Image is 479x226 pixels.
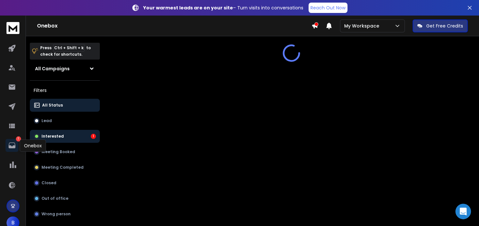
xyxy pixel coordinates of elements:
p: 1 [16,136,21,141]
button: All Campaigns [30,62,100,75]
p: Wrong person [41,211,71,217]
button: Interested1 [30,130,100,143]
p: Get Free Credits [426,23,463,29]
div: 1 [91,134,96,139]
img: logo [6,22,19,34]
strong: Your warmest leads are on your site [143,5,233,11]
button: All Status [30,99,100,112]
span: Ctrl + Shift + k [53,44,85,51]
button: Get Free Credits [413,19,468,32]
p: Lead [41,118,52,123]
p: Press to check for shortcuts. [40,45,91,58]
button: Meeting Completed [30,161,100,174]
p: – Turn visits into conversations [143,5,303,11]
button: Out of office [30,192,100,205]
p: Interested [41,134,64,139]
p: Reach Out Now [310,5,345,11]
h3: Filters [30,86,100,95]
p: My Workspace [344,23,382,29]
button: Wrong person [30,208,100,220]
div: Onebox [20,140,46,152]
button: Closed [30,176,100,189]
div: Open Intercom Messenger [455,204,471,219]
p: Closed [41,180,56,186]
a: 1 [6,139,18,152]
p: All Status [42,103,63,108]
a: Reach Out Now [309,3,347,13]
p: Meeting Completed [41,165,84,170]
h1: Onebox [37,22,311,30]
p: Meeting Booked [41,149,75,154]
p: Out of office [41,196,68,201]
button: Lead [30,114,100,127]
button: Meeting Booked [30,145,100,158]
h1: All Campaigns [35,65,70,72]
